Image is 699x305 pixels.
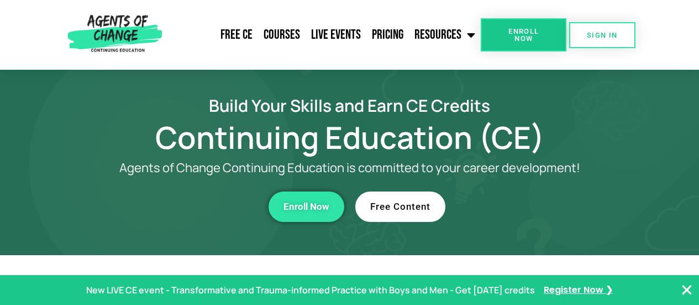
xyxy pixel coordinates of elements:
[355,192,445,222] a: Free Content
[86,282,535,298] p: New LIVE CE event - Transformative and Trauma-informed Practice with Boys and Men - Get [DATE] cr...
[409,21,481,49] a: Resources
[544,282,613,298] a: Register Now ❯
[680,283,693,297] button: Close Banner
[258,21,306,49] a: Courses
[35,97,665,113] h2: Build Your Skills and Earn CE Credits
[306,21,366,49] a: Live Events
[79,161,621,175] p: Agents of Change Continuing Education is committed to your career development!
[215,21,258,49] a: Free CE
[366,21,409,49] a: Pricing
[283,202,329,211] span: Enroll Now
[481,18,566,51] a: Enroll Now
[35,125,665,150] h1: Continuing Education (CE)
[269,192,344,222] a: Enroll Now
[370,202,430,211] span: Free Content
[587,32,618,39] span: SIGN IN
[166,21,481,49] nav: Menu
[498,28,549,42] span: Enroll Now
[569,22,635,48] a: SIGN IN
